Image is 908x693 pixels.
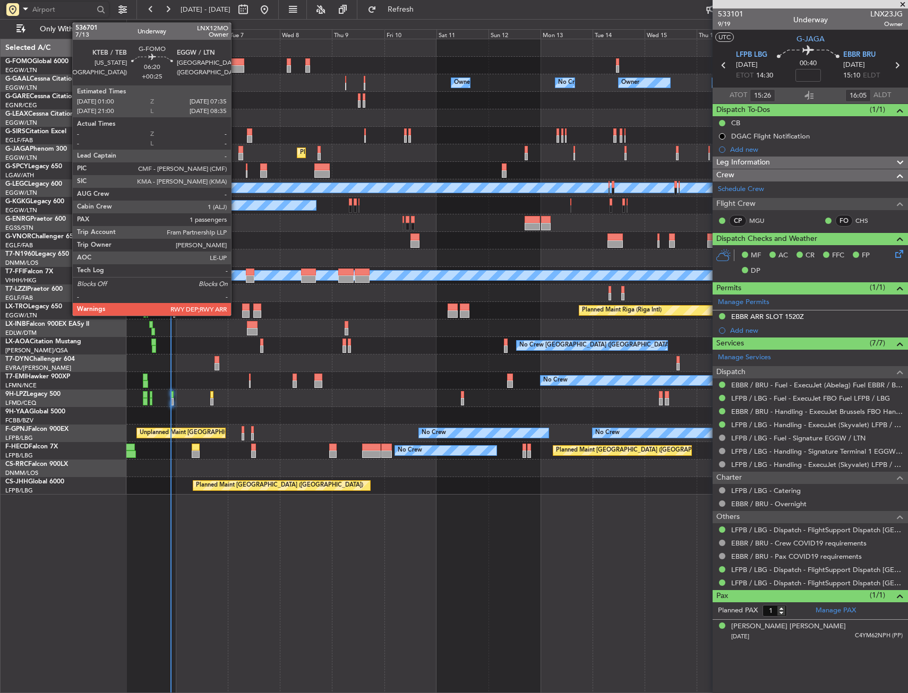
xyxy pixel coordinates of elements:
a: G-GAALCessna Citation XLS+ [5,76,93,82]
span: Crew [716,169,734,181]
div: EBBR ARR SLOT 1520Z [731,312,804,321]
button: UTC [715,32,734,42]
a: LFMN/NCE [5,382,37,389]
span: T7-FFI [5,268,24,275]
div: Sat 11 [436,29,489,39]
a: EBBR / BRU - Overnight [731,499,807,508]
div: Mon 6 [176,29,228,39]
a: LFPB / LBG - Fuel - Signature EGGW / LTN [731,434,866,443]
span: G-KGKG [5,198,30,205]
a: LFPB/LBG [5,452,33,460]
div: Unplanned Maint [GEOGRAPHIC_DATA] ([GEOGRAPHIC_DATA]) [140,425,314,441]
a: EGSS/STN [5,224,33,232]
a: LX-INBFalcon 900EX EASy II [5,321,89,327]
span: Owner [870,20,903,29]
a: EGLF/FAB [5,136,33,144]
div: Underway [793,14,828,25]
a: EBBR / BRU - Pax COVID19 requirements [731,552,862,561]
div: DGAC Flight Notification [731,132,810,141]
span: Dispatch [716,366,746,378]
a: LFPB / LBG - Dispatch - FlightSupport Dispatch [GEOGRAPHIC_DATA] [731,578,903,587]
span: G-GARE [5,93,30,100]
span: G-ENRG [5,216,30,222]
a: G-LEGCLegacy 600 [5,181,62,187]
span: Services [716,337,744,350]
a: LFPB / LBG - Handling - Signature Terminal 1 EGGW / LTN [731,447,903,456]
span: LFPB LBG [736,50,767,60]
div: Add new [730,145,903,154]
a: EGGW/LTN [5,154,37,162]
a: LX-TROLegacy 650 [5,304,62,310]
span: G-GAAL [5,76,30,82]
a: G-FOMOGlobal 6000 [5,58,68,65]
a: Schedule Crew [718,184,764,195]
a: G-GARECessna Citation XLS+ [5,93,93,100]
div: No Crew [GEOGRAPHIC_DATA] ([GEOGRAPHIC_DATA]) [519,337,672,353]
a: LFPB / LBG - Dispatch - FlightSupport Dispatch [GEOGRAPHIC_DATA] [731,565,903,574]
a: EGGW/LTN [5,84,37,92]
div: No Crew [558,75,583,91]
span: Leg Information [716,157,770,169]
a: [PERSON_NAME]/QSA [5,346,68,354]
span: Permits [716,282,741,294]
span: G-JAGA [796,33,825,45]
span: ATOT [730,90,747,101]
a: EGGW/LTN [5,66,37,74]
span: G-JAGA [5,146,30,152]
span: F-HECD [5,444,29,450]
span: LX-AOA [5,339,30,345]
span: EBBR BRU [843,50,876,60]
span: Pax [716,590,728,602]
a: Manage Services [718,352,771,363]
span: Dispatch To-Dos [716,104,770,116]
span: G-LEAX [5,111,28,117]
a: CS-JHHGlobal 6000 [5,479,64,485]
span: AC [778,250,788,261]
a: Manage PAX [816,605,856,616]
div: Planned Maint [GEOGRAPHIC_DATA] ([GEOGRAPHIC_DATA]) [556,443,723,458]
span: Charter [716,472,742,484]
div: Tue 14 [593,29,645,39]
a: G-VNORChallenger 650 [5,233,77,240]
span: G-FOMO [5,58,32,65]
span: ELDT [863,71,880,81]
a: F-GPNJFalcon 900EX [5,426,68,432]
a: T7-DYNChallenger 604 [5,356,75,362]
div: Mon 13 [541,29,593,39]
span: F-GPNJ [5,426,28,432]
a: LFMD/CEQ [5,399,36,407]
span: FP [862,250,870,261]
button: Only With Activity [12,21,115,38]
a: CS-RRCFalcon 900LX [5,461,68,467]
div: Tue 7 [228,29,280,39]
label: Planned PAX [718,605,758,616]
span: G-LEGC [5,181,28,187]
span: Flight Crew [716,198,756,210]
input: --:-- [750,89,775,102]
a: G-ENRGPraetor 600 [5,216,66,222]
span: 14:30 [756,71,773,81]
div: Sun 12 [489,29,541,39]
a: EBBR / BRU - Crew COVID19 requirements [731,539,867,548]
a: EGGW/LTN [5,189,37,197]
a: MGU [749,216,773,226]
a: LFPB / LBG - Catering [731,486,801,495]
span: [DATE] [843,60,865,71]
span: Others [716,511,740,523]
a: DNMM/LOS [5,259,38,267]
button: Refresh [363,1,426,18]
span: LX-INB [5,321,26,327]
span: [DATE] [736,60,758,71]
a: EGGW/LTN [5,311,37,319]
a: FCBB/BZV [5,417,33,425]
span: T7-DYN [5,356,29,362]
a: 9H-LPZLegacy 500 [5,391,61,397]
div: Planned Maint [GEOGRAPHIC_DATA] ([GEOGRAPHIC_DATA]) [300,145,467,161]
div: FO [835,215,853,227]
a: 9H-YAAGlobal 5000 [5,409,65,415]
div: Wed 8 [280,29,332,39]
span: LNX23JG [870,8,903,20]
span: LX-TRO [5,304,28,310]
span: (1/1) [870,104,885,115]
span: 00:40 [800,58,817,69]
